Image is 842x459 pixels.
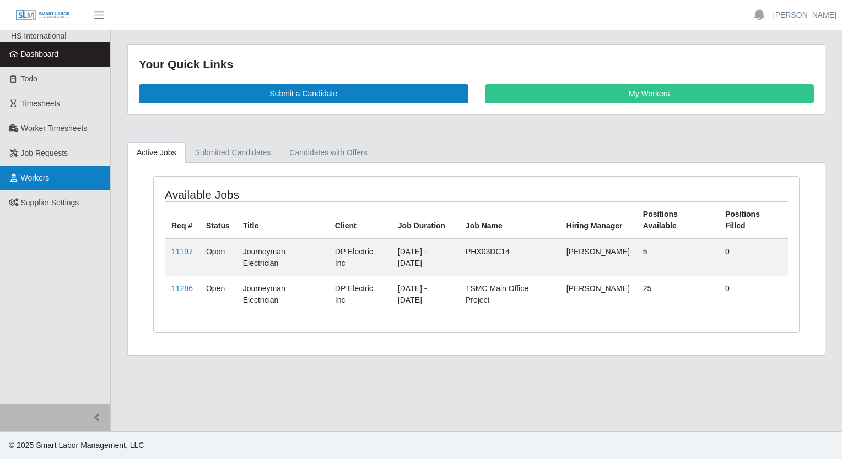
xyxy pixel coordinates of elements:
[199,201,236,239] th: Status
[719,239,788,276] td: 0
[21,74,37,83] span: Todo
[9,441,144,450] span: © 2025 Smart Labor Management, LLC
[21,198,79,207] span: Supplier Settings
[21,149,68,157] span: Job Requests
[139,84,468,103] a: Submit a Candidate
[199,239,236,276] td: Open
[560,276,636,313] td: [PERSON_NAME]
[11,31,66,40] span: HS International
[560,239,636,276] td: [PERSON_NAME]
[165,201,199,239] th: Req #
[719,201,788,239] th: Positions Filled
[773,9,836,21] a: [PERSON_NAME]
[391,276,459,313] td: [DATE] - [DATE]
[636,201,719,239] th: Positions Available
[236,276,328,313] td: Journeyman Electrician
[165,188,415,201] h4: Available Jobs
[485,84,814,103] a: My Workers
[280,142,376,163] a: Candidates with Offers
[391,201,459,239] th: Job Duration
[636,276,719,313] td: 25
[21,173,50,182] span: Workers
[21,99,61,108] span: Timesheets
[719,276,788,313] td: 0
[391,239,459,276] td: [DATE] - [DATE]
[186,142,280,163] a: Submitted Candidates
[139,56,814,73] div: Your Quick Links
[199,276,236,313] td: Open
[459,276,560,313] td: TSMC Main Office Project
[21,50,59,58] span: Dashboard
[560,201,636,239] th: Hiring Manager
[127,142,186,163] a: Active Jobs
[328,201,391,239] th: Client
[171,284,193,293] a: 11286
[328,239,391,276] td: DP Electric Inc
[171,247,193,256] a: 11197
[15,9,71,21] img: SLM Logo
[328,276,391,313] td: DP Electric Inc
[21,124,87,133] span: Worker Timesheets
[236,201,328,239] th: Title
[459,201,560,239] th: Job Name
[236,239,328,276] td: Journeyman Electrician
[459,239,560,276] td: PHX03DC14
[636,239,719,276] td: 5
